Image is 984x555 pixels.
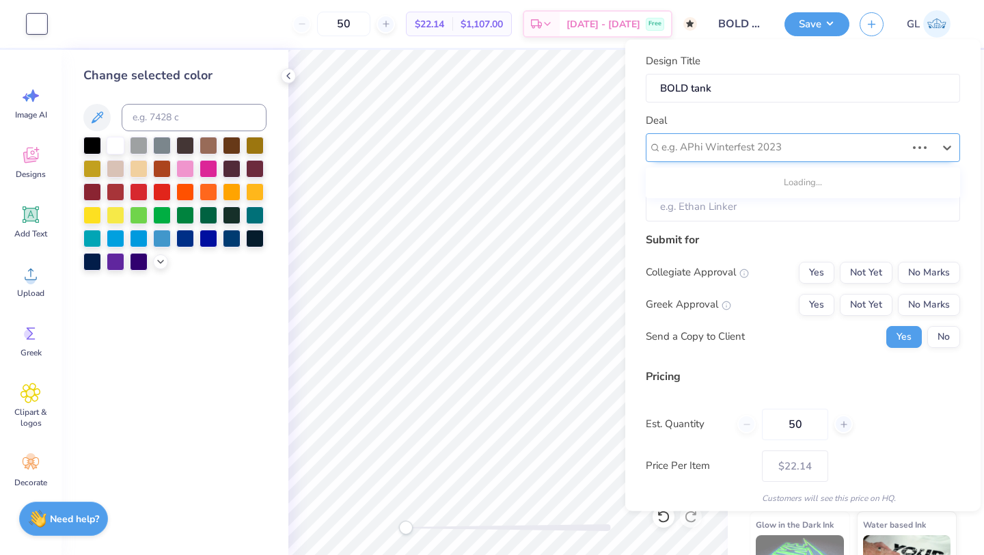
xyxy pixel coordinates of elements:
span: Clipart & logos [8,407,53,429]
input: e.g. Ethan Linker [646,192,960,221]
button: Yes [799,293,834,315]
div: Accessibility label [399,521,413,534]
button: Yes [886,325,922,347]
input: – – [762,408,828,439]
button: No Marks [898,261,960,283]
button: No [927,325,960,347]
span: $1,107.00 [461,17,503,31]
a: GL [901,10,957,38]
div: Loading... [646,170,960,195]
button: Yes [799,261,834,283]
label: Design Title [646,53,700,69]
span: Decorate [14,477,47,488]
div: Collegiate Approval [646,265,749,280]
input: e.g. 7428 c [122,104,266,131]
input: Untitled Design [707,10,774,38]
div: Submit for [646,231,960,247]
span: Water based Ink [863,517,926,532]
label: Est. Quantity [646,416,727,432]
span: Glow in the Dark Ink [756,517,834,532]
div: Change selected color [83,66,266,85]
button: Save [784,12,849,36]
button: Not Yet [840,293,892,315]
input: – – [317,12,370,36]
span: Free [648,19,661,29]
strong: Need help? [50,513,99,526]
div: Send a Copy to Client [646,329,745,344]
img: Grace Lang [923,10,951,38]
span: Designs [16,169,46,180]
span: Image AI [15,109,47,120]
label: Price Per Item [646,458,752,474]
span: Add Text [14,228,47,239]
span: Upload [17,288,44,299]
span: GL [907,16,920,32]
label: Deal [646,113,667,128]
div: Pricing [646,368,960,384]
button: No Marks [898,293,960,315]
div: Greek Approval [646,297,731,312]
div: Customers will see this price on HQ. [646,491,960,504]
button: Not Yet [840,261,892,283]
span: [DATE] - [DATE] [566,17,640,31]
span: $22.14 [415,17,444,31]
span: Greek [20,347,42,358]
